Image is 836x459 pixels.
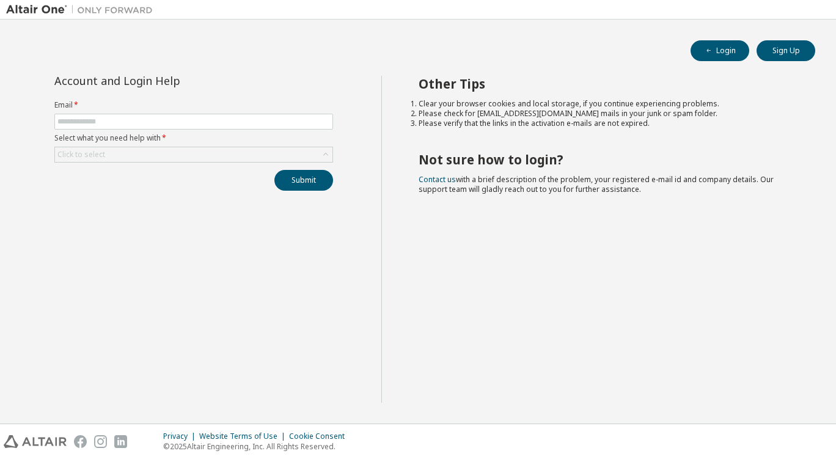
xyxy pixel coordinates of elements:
[419,152,794,167] h2: Not sure how to login?
[419,76,794,92] h2: Other Tips
[419,119,794,128] li: Please verify that the links in the activation e-mails are not expired.
[54,100,333,110] label: Email
[163,441,352,452] p: © 2025 Altair Engineering, Inc. All Rights Reserved.
[4,435,67,448] img: altair_logo.svg
[419,99,794,109] li: Clear your browser cookies and local storage, if you continue experiencing problems.
[274,170,333,191] button: Submit
[289,431,352,441] div: Cookie Consent
[57,150,105,160] div: Click to select
[419,109,794,119] li: Please check for [EMAIL_ADDRESS][DOMAIN_NAME] mails in your junk or spam folder.
[74,435,87,448] img: facebook.svg
[199,431,289,441] div: Website Terms of Use
[55,147,332,162] div: Click to select
[6,4,159,16] img: Altair One
[419,174,774,194] span: with a brief description of the problem, your registered e-mail id and company details. Our suppo...
[94,435,107,448] img: instagram.svg
[757,40,815,61] button: Sign Up
[54,76,277,86] div: Account and Login Help
[419,174,456,185] a: Contact us
[163,431,199,441] div: Privacy
[54,133,333,143] label: Select what you need help with
[114,435,127,448] img: linkedin.svg
[691,40,749,61] button: Login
